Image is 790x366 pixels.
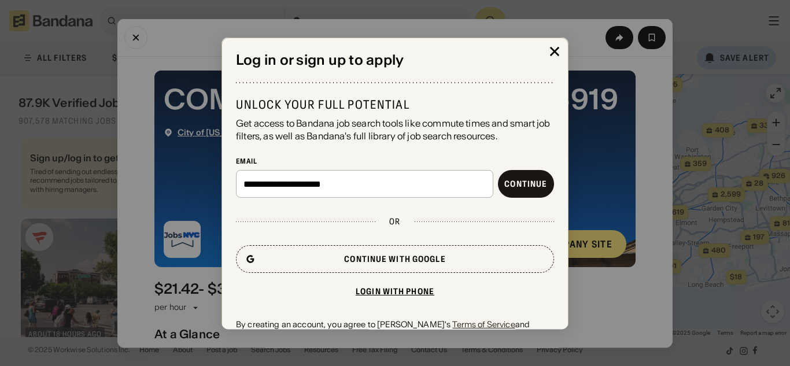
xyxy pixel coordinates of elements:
div: Login with phone [356,287,434,295]
div: Continue with Google [344,255,445,263]
div: By creating an account, you agree to [PERSON_NAME]'s and . [236,319,554,340]
div: Get access to Bandana job search tools like commute times and smart job filters, as well as Banda... [236,116,554,142]
div: Continue [504,180,547,188]
div: or [389,216,400,227]
a: Terms of Service [452,319,515,330]
div: Log in or sign up to apply [236,51,554,68]
div: Unlock your full potential [236,97,554,112]
div: Email [236,156,554,165]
